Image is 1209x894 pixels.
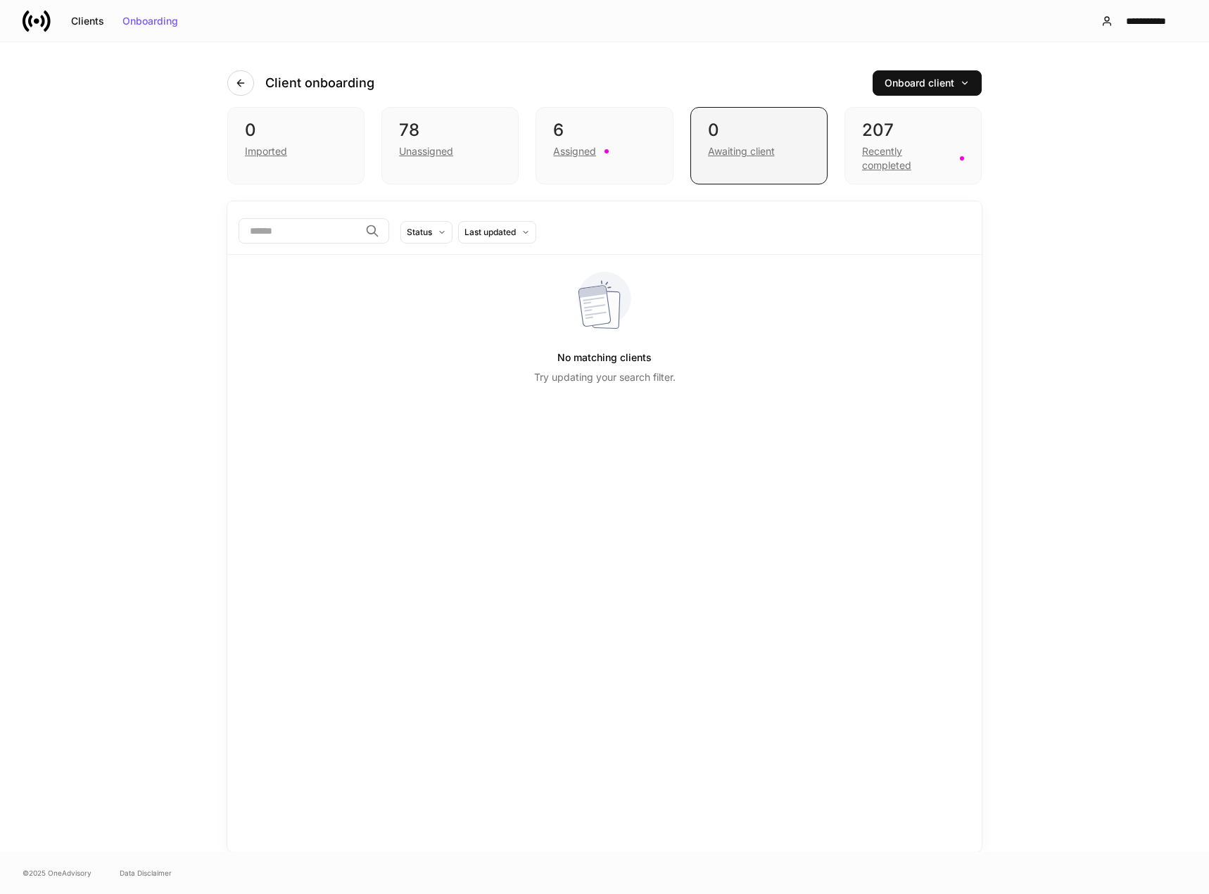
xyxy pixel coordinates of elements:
div: 207Recently completed [844,107,982,184]
div: Clients [71,16,104,26]
div: Unassigned [399,144,453,158]
div: 0Awaiting client [690,107,828,184]
span: © 2025 OneAdvisory [23,867,91,879]
button: Status [400,221,452,244]
div: 0Imported [227,107,365,184]
div: Imported [245,144,287,158]
div: 78 [399,119,501,141]
button: Last updated [458,221,536,244]
h4: Client onboarding [265,75,374,92]
div: Assigned [553,144,596,158]
button: Onboard client [873,70,982,96]
div: 207 [862,119,964,141]
div: 6 [553,119,655,141]
div: Onboard client [885,78,970,88]
div: Last updated [464,225,516,239]
div: 0 [708,119,810,141]
div: 6Assigned [536,107,673,184]
p: Try updating your search filter. [534,370,676,384]
div: 78Unassigned [381,107,519,184]
div: Status [407,225,432,239]
div: Recently completed [862,144,951,172]
div: Onboarding [122,16,178,26]
h5: No matching clients [557,345,652,370]
div: Awaiting client [708,144,775,158]
a: Data Disclaimer [120,867,172,879]
button: Clients [62,10,113,32]
div: 0 [245,119,347,141]
button: Onboarding [113,10,187,32]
